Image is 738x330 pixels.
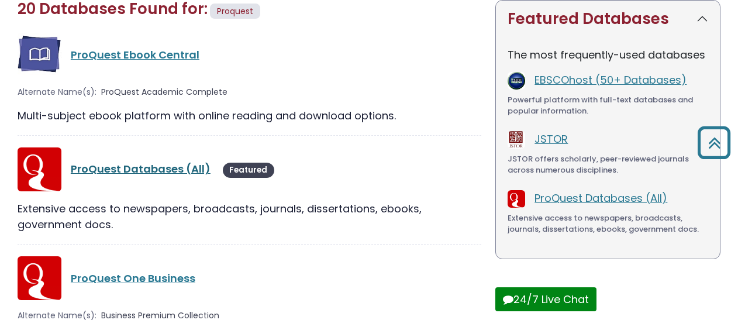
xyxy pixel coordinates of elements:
span: ProQuest Academic Complete [101,86,227,98]
span: Proquest [217,5,253,17]
a: ProQuest Databases (All) [71,161,211,176]
span: Alternate Name(s): [18,310,96,322]
a: Back to Top [693,132,735,153]
a: ProQuest One Business [71,271,195,286]
div: Extensive access to newspapers, broadcasts, journals, dissertations, ebooks, government docs. [508,212,708,235]
span: Featured [223,163,274,178]
a: JSTOR [534,132,568,146]
span: Alternate Name(s): [18,86,96,98]
div: Extensive access to newspapers, broadcasts, journals, dissertations, ebooks, government docs. [18,201,481,232]
div: Powerful platform with full-text databases and popular information. [508,94,708,117]
a: ProQuest Databases (All) [534,191,667,205]
div: JSTOR offers scholarly, peer-reviewed journals across numerous disciplines. [508,153,708,176]
span: Business Premium Collection [101,310,219,322]
a: EBSCOhost (50+ Databases) [534,73,687,87]
div: Multi-subject ebook platform with online reading and download options. [18,108,481,123]
p: The most frequently-used databases [508,47,708,63]
a: ProQuest Ebook Central [71,47,199,62]
button: Featured Databases [496,1,720,37]
button: 24/7 Live Chat [495,287,596,311]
